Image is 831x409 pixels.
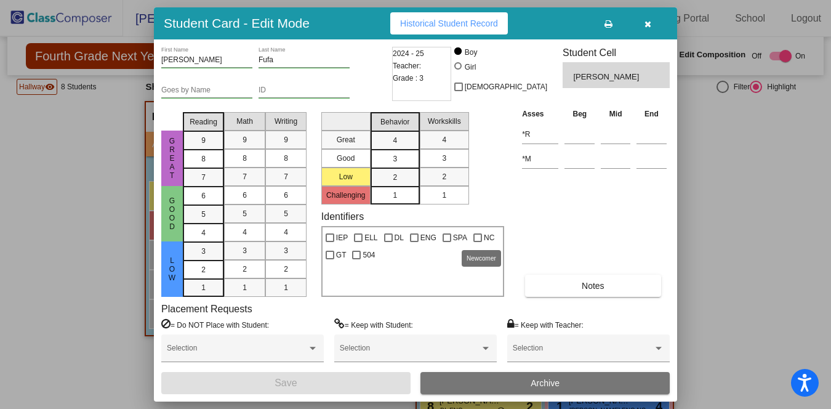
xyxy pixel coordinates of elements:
[243,227,247,238] span: 4
[336,230,348,245] span: IEP
[561,107,598,121] th: Beg
[442,153,446,164] span: 3
[395,230,404,245] span: DL
[284,282,288,293] span: 1
[393,190,397,201] span: 1
[243,264,247,275] span: 2
[428,116,461,127] span: Workskills
[563,47,670,59] h3: Student Cell
[284,134,288,145] span: 9
[284,208,288,219] span: 5
[284,227,288,238] span: 4
[243,190,247,201] span: 6
[236,116,253,127] span: Math
[334,318,413,331] label: = Keep with Student:
[243,208,247,219] span: 5
[201,135,206,146] span: 9
[364,230,377,245] span: ELL
[201,227,206,238] span: 4
[507,318,584,331] label: = Keep with Teacher:
[363,248,375,262] span: 504
[201,209,206,220] span: 5
[390,12,508,34] button: Historical Student Record
[393,47,424,60] span: 2024 - 25
[161,303,252,315] label: Placement Requests
[420,372,670,394] button: Archive
[284,153,288,164] span: 8
[161,86,252,95] input: goes by name
[167,256,178,282] span: Low
[531,378,560,388] span: Archive
[464,62,476,73] div: Girl
[442,190,446,201] span: 1
[522,125,558,144] input: assessment
[201,172,206,183] span: 7
[393,153,397,164] span: 3
[275,378,297,388] span: Save
[201,264,206,275] span: 2
[519,107,561,121] th: Asses
[167,137,178,180] span: Great
[243,282,247,293] span: 1
[633,107,670,121] th: End
[598,107,633,121] th: Mid
[243,245,247,256] span: 3
[336,248,347,262] span: GT
[243,153,247,164] span: 8
[380,116,409,128] span: Behavior
[393,135,397,146] span: 4
[201,190,206,201] span: 6
[190,116,217,128] span: Reading
[161,318,269,331] label: = Do NOT Place with Student:
[201,246,206,257] span: 3
[201,282,206,293] span: 1
[525,275,660,297] button: Notes
[243,171,247,182] span: 7
[321,211,364,222] label: Identifiers
[573,71,641,83] span: [PERSON_NAME]
[284,171,288,182] span: 7
[464,47,478,58] div: Boy
[400,18,498,28] span: Historical Student Record
[522,150,558,168] input: assessment
[465,79,547,94] span: [DEMOGRAPHIC_DATA]
[420,230,436,245] span: ENG
[393,72,424,84] span: Grade : 3
[167,196,178,231] span: Good
[284,264,288,275] span: 2
[582,281,604,291] span: Notes
[284,245,288,256] span: 3
[275,116,297,127] span: Writing
[161,372,411,394] button: Save
[201,153,206,164] span: 8
[164,15,310,31] h3: Student Card - Edit Mode
[453,230,467,245] span: SPA
[393,172,397,183] span: 2
[393,60,421,72] span: Teacher:
[484,230,494,245] span: NC
[442,171,446,182] span: 2
[243,134,247,145] span: 9
[284,190,288,201] span: 6
[442,134,446,145] span: 4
